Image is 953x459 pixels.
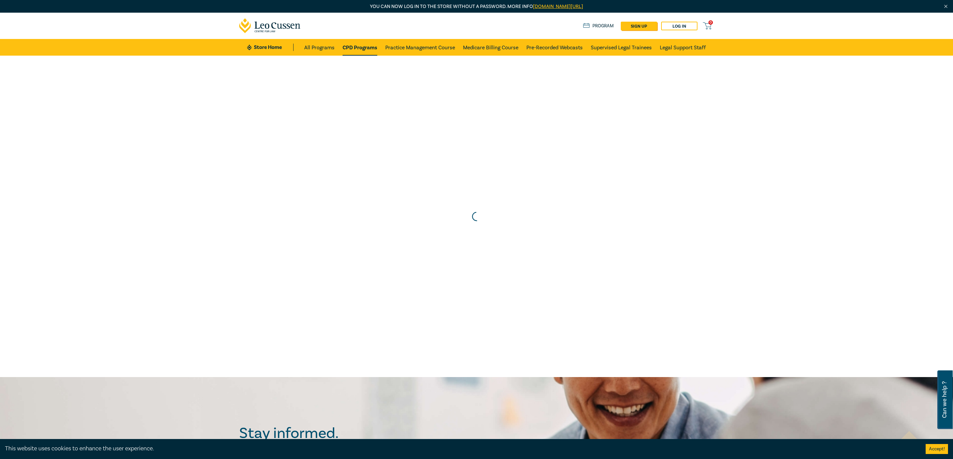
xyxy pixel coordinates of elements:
span: 0 [708,20,713,25]
a: Store Home [247,44,294,51]
span: Can we help ? [941,374,948,425]
img: Close [943,4,949,9]
button: Accept cookies [926,444,948,454]
a: Medicare Billing Course [463,39,518,56]
a: Supervised Legal Trainees [591,39,652,56]
a: All Programs [304,39,335,56]
h2: Stay informed. [239,425,397,442]
div: This website uses cookies to enhance the user experience. [5,444,916,453]
a: sign up [621,22,657,30]
a: [DOMAIN_NAME][URL] [533,3,583,10]
p: You can now log in to the store without a password. More info [239,3,714,10]
a: CPD Programs [343,39,377,56]
a: Program [583,22,614,30]
a: Pre-Recorded Webcasts [526,39,583,56]
a: Practice Management Course [385,39,455,56]
a: Log in [661,22,697,30]
a: Legal Support Staff [660,39,706,56]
